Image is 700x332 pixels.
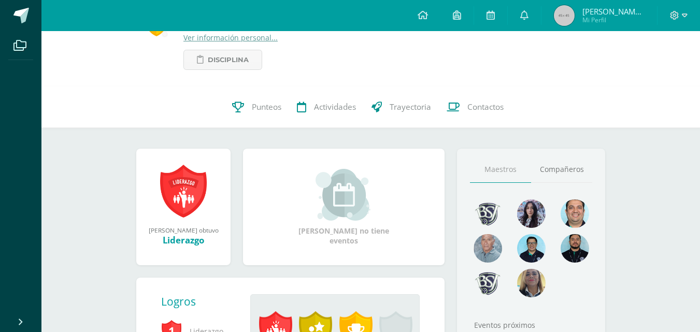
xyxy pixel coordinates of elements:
span: Actividades [314,102,356,112]
a: Trayectoria [364,86,439,128]
img: d483e71d4e13296e0ce68ead86aec0b8.png [474,269,502,297]
div: [PERSON_NAME] no tiene eventos [292,169,396,246]
div: Eventos próximos [470,320,592,330]
img: 55ac31a88a72e045f87d4a648e08ca4b.png [474,234,502,263]
a: Disciplina [183,50,262,70]
img: 45x45 [554,5,575,26]
span: Disciplina [208,50,249,69]
div: Logros [161,294,242,309]
span: Punteos [252,102,281,112]
a: Contactos [439,86,511,128]
img: aa9857ee84d8eb936f6c1e33e7ea3df6.png [517,269,546,297]
img: 2207c9b573316a41e74c87832a091651.png [561,234,589,263]
span: Mi Perfil [582,16,645,24]
a: Punteos [224,86,289,128]
span: [PERSON_NAME] [PERSON_NAME] [582,6,645,17]
span: Contactos [467,102,504,112]
img: 31702bfb268df95f55e840c80866a926.png [517,199,546,228]
img: d220431ed6a2715784848fdc026b3719.png [517,234,546,263]
img: event_small.png [316,169,372,221]
img: 9eafe38a88bfc982dd86854cc727d639.png [474,199,502,228]
a: Maestros [470,156,531,183]
img: 677c00e80b79b0324b531866cf3fa47b.png [561,199,589,228]
a: Actividades [289,86,364,128]
span: Trayectoria [390,102,431,112]
a: Compañeros [531,156,592,183]
div: Liderazgo [147,234,220,246]
a: Ver información personal... [183,33,278,42]
div: [PERSON_NAME] obtuvo [147,226,220,234]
